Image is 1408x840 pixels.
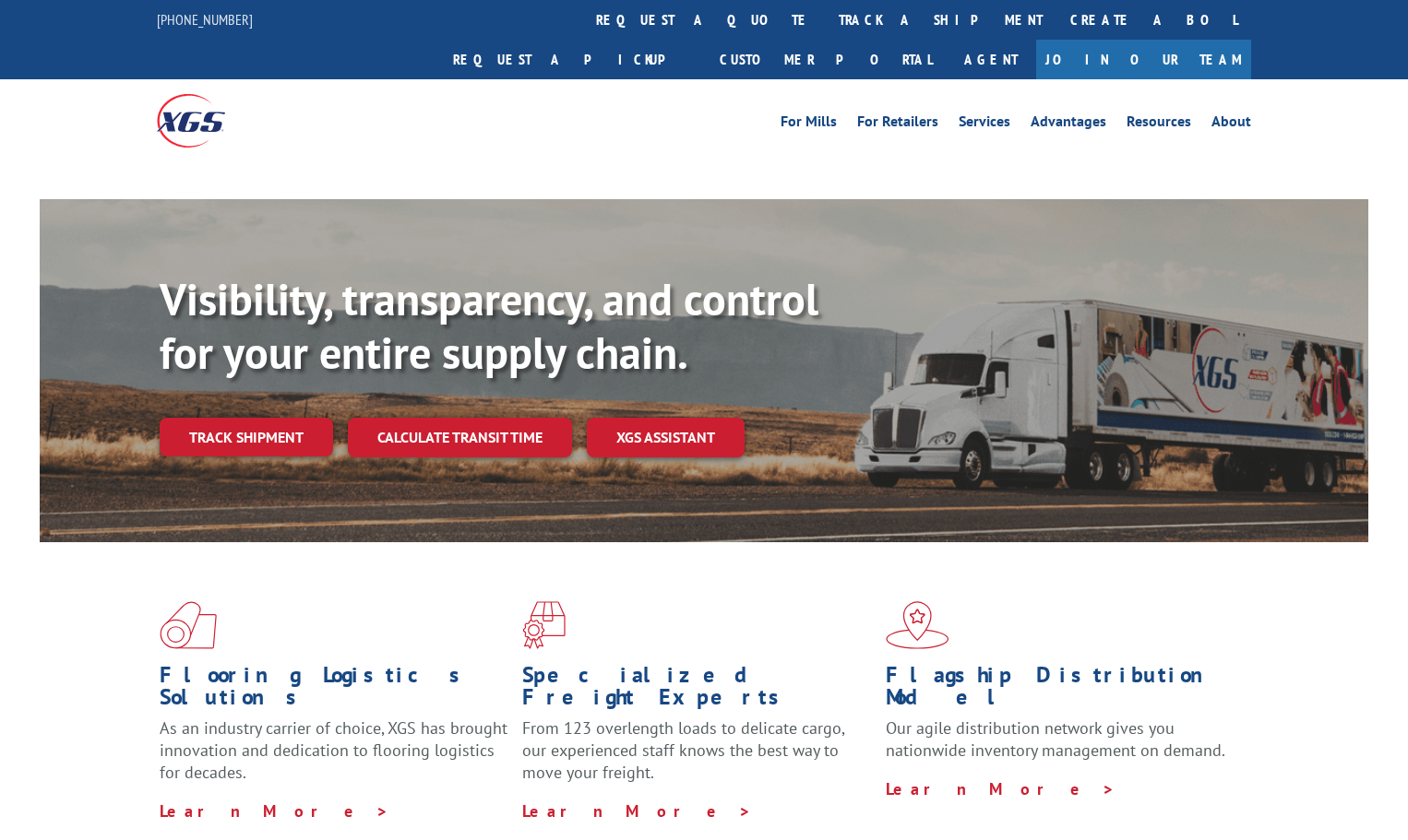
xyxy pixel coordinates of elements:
[1211,114,1251,135] a: About
[781,114,837,135] a: For Mills
[160,717,507,783] span: As an industry carrier of choice, XGS has brought innovation and dedication to flooring logistics...
[522,800,752,822] a: Learn More >
[160,418,333,456] a: Track shipment
[160,664,508,717] h1: Flooring Logistics Solutions
[1031,114,1106,135] a: Advantages
[857,114,938,135] a: For Retailers
[522,664,871,717] h1: Specialized Freight Experts
[522,717,871,799] p: From 123 overlength loads to delicate cargo, our experienced staff knows the best way to move you...
[886,778,1116,799] a: Learn More >
[160,270,818,381] b: Visibility, transparency, and control for your entire supply chain.
[706,40,946,79] a: Customer Portal
[946,40,1036,79] a: Agent
[160,800,389,822] a: Learn More >
[886,664,1235,717] h1: Flagship Distribution Model
[157,10,253,29] a: [PHONE_NUMBER]
[886,717,1225,761] span: Our agile distribution network gives you nationwide inventory management on demand.
[348,418,572,457] a: Calculate transit time
[1036,40,1251,79] a: Join Our Team
[886,601,949,649] img: xgs-icon-flagship-distribution-model-red
[587,418,745,457] a: XGS ASSISTANT
[1127,114,1191,135] a: Resources
[522,601,566,649] img: xgs-icon-focused-on-flooring-red
[439,40,706,79] a: Request a pickup
[160,601,217,649] img: xgs-icon-total-supply-chain-intelligence-red
[959,114,1010,135] a: Services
